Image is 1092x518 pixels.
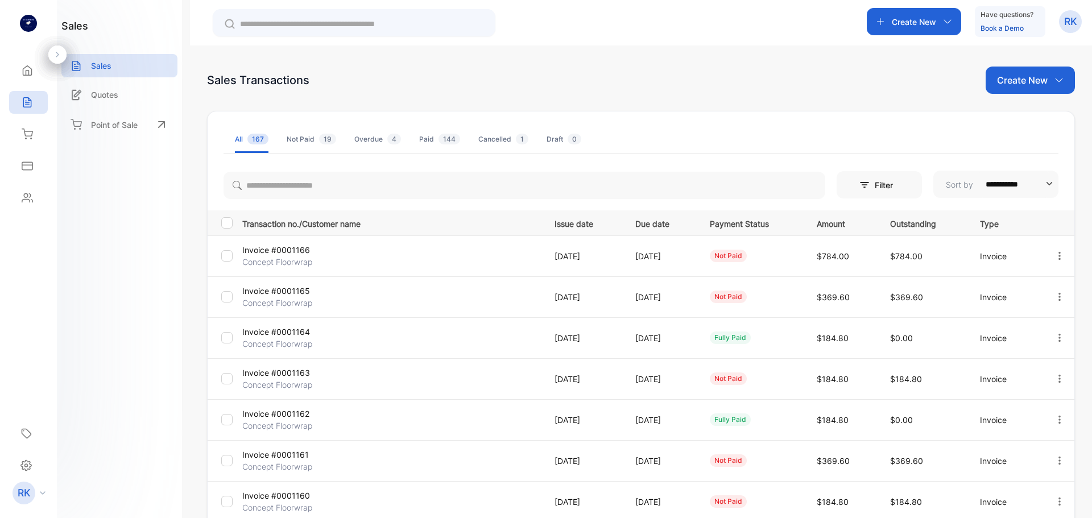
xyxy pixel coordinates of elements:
p: [DATE] [635,496,686,508]
span: $184.80 [817,333,849,343]
p: Quotes [91,89,118,101]
span: 19 [319,134,336,144]
p: Sales [91,60,111,72]
p: Payment Status [710,216,793,230]
p: Outstanding [890,216,957,230]
div: All [235,134,268,144]
span: 167 [247,134,268,144]
div: not paid [710,291,747,303]
p: Invoice #0001163 [242,367,342,379]
span: $184.80 [817,415,849,425]
p: [DATE] [555,496,611,508]
p: [DATE] [555,332,611,344]
p: Concept Floorwrap [242,256,342,268]
span: $184.80 [890,497,922,507]
p: [DATE] [635,250,686,262]
span: $369.60 [817,456,850,466]
span: $184.80 [817,374,849,384]
div: Cancelled [478,134,528,144]
p: Sort by [946,179,973,190]
p: Concept Floorwrap [242,297,342,309]
span: $369.60 [890,292,923,302]
p: Invoice [980,496,1031,508]
a: Book a Demo [981,24,1024,32]
p: Invoice #0001164 [242,326,342,338]
span: 1 [516,134,528,144]
p: Concept Floorwrap [242,461,342,473]
h1: sales [61,18,88,34]
img: logo [20,15,37,32]
p: [DATE] [635,291,686,303]
p: [DATE] [555,455,611,467]
div: not paid [710,454,747,467]
p: Invoice #0001161 [242,449,342,461]
p: Invoice #0001165 [242,285,342,297]
button: Create New [867,8,961,35]
p: Filter [875,179,900,191]
p: Invoice [980,373,1031,385]
p: Transaction no./Customer name [242,216,540,230]
p: Due date [635,216,686,230]
p: [DATE] [635,332,686,344]
span: 4 [387,134,401,144]
p: [DATE] [555,373,611,385]
p: Concept Floorwrap [242,379,342,391]
p: Type [980,216,1031,230]
span: $0.00 [890,333,913,343]
p: Invoice #0001162 [242,408,342,420]
p: Amount [817,216,867,230]
button: Create New [986,67,1075,94]
a: Sales [61,54,177,77]
p: RK [18,486,31,500]
p: [DATE] [555,291,611,303]
button: Sort by [933,171,1058,198]
span: 144 [439,134,460,144]
p: RK [1064,14,1077,29]
div: Paid [419,134,460,144]
span: $784.00 [817,251,849,261]
p: Invoice [980,455,1031,467]
p: [DATE] [635,373,686,385]
p: Invoice [980,332,1031,344]
div: not paid [710,250,747,262]
span: $184.80 [817,497,849,507]
span: $369.60 [890,456,923,466]
p: Point of Sale [91,119,138,131]
div: not paid [710,372,747,385]
p: [DATE] [635,455,686,467]
p: Concept Floorwrap [242,338,342,350]
p: Invoice [980,291,1031,303]
a: Quotes [61,83,177,106]
p: [DATE] [555,414,611,426]
p: Create New [997,73,1048,87]
p: Invoice #0001166 [242,244,342,256]
span: 0 [568,134,581,144]
div: fully paid [710,331,751,344]
p: [DATE] [635,414,686,426]
span: $784.00 [890,251,923,261]
div: Sales Transactions [207,72,309,89]
div: fully paid [710,413,751,426]
div: Not Paid [287,134,336,144]
button: RK [1059,8,1082,35]
iframe: LiveChat chat widget [1044,470,1092,518]
span: $0.00 [890,415,913,425]
p: Invoice [980,414,1031,426]
p: Invoice #0001160 [242,490,342,502]
button: Filter [837,171,922,198]
p: Concept Floorwrap [242,420,342,432]
p: Create New [892,16,936,28]
span: $369.60 [817,292,850,302]
a: Point of Sale [61,112,177,137]
div: Draft [547,134,581,144]
p: Have questions? [981,9,1033,20]
div: not paid [710,495,747,508]
div: Overdue [354,134,401,144]
p: Concept Floorwrap [242,502,342,513]
p: Invoice [980,250,1031,262]
p: Issue date [555,216,611,230]
p: [DATE] [555,250,611,262]
span: $184.80 [890,374,922,384]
